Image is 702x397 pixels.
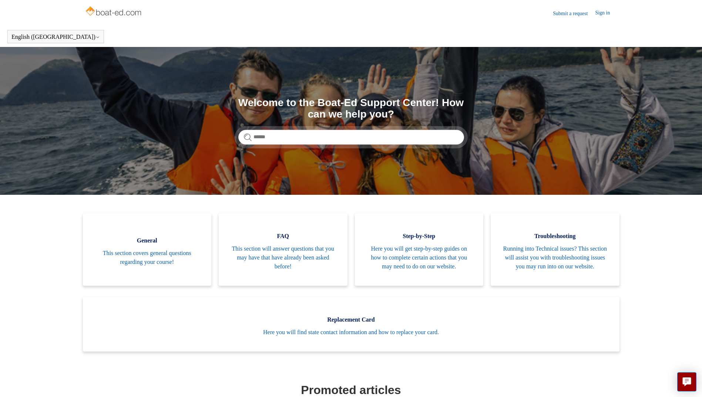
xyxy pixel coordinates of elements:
input: Search [238,130,464,145]
span: Here you will find state contact information and how to replace your card. [94,328,608,337]
span: Troubleshooting [502,232,608,241]
button: English ([GEOGRAPHIC_DATA]) [11,34,100,40]
a: FAQ This section will answer questions that you may have that have already been asked before! [219,213,347,286]
span: Here you will get step-by-step guides on how to complete certain actions that you may need to do ... [366,244,473,271]
h1: Welcome to the Boat-Ed Support Center! How can we help you? [238,97,464,120]
a: Sign in [595,9,617,18]
span: FAQ [230,232,336,241]
span: Running into Technical issues? This section will assist you with troubleshooting issues you may r... [502,244,608,271]
span: This section will answer questions that you may have that have already been asked before! [230,244,336,271]
img: Boat-Ed Help Center home page [85,4,144,19]
span: Replacement Card [94,315,608,324]
span: Step-by-Step [366,232,473,241]
a: General This section covers general questions regarding your course! [83,213,212,286]
span: General [94,236,201,245]
button: Live chat [677,372,696,391]
a: Step-by-Step Here you will get step-by-step guides on how to complete certain actions that you ma... [355,213,484,286]
a: Submit a request [553,10,595,17]
a: Troubleshooting Running into Technical issues? This section will assist you with troubleshooting ... [491,213,619,286]
span: This section covers general questions regarding your course! [94,249,201,267]
a: Replacement Card Here you will find state contact information and how to replace your card. [83,297,619,352]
